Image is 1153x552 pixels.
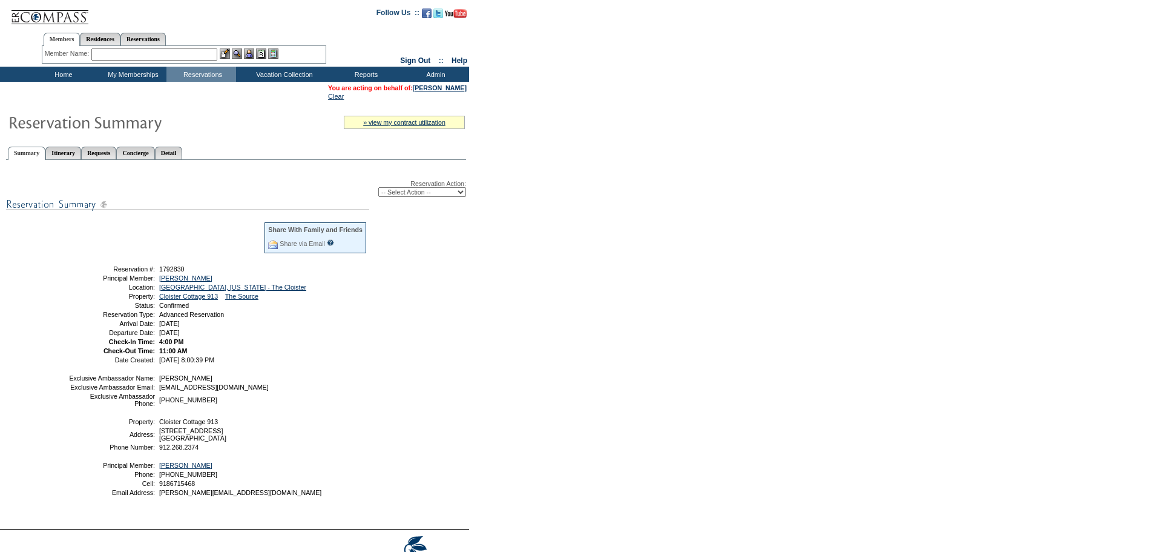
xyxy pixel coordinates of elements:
img: View [232,48,242,59]
strong: Check-In Time: [109,338,155,345]
td: Principal Member: [68,462,155,469]
a: Concierge [116,147,154,159]
span: [DATE] [159,329,180,336]
td: Address: [68,427,155,442]
span: [DATE] [159,320,180,327]
td: Reservation Type: [68,311,155,318]
td: Reservation #: [68,265,155,273]
img: Impersonate [244,48,254,59]
span: 1792830 [159,265,185,273]
td: Date Created: [68,356,155,364]
td: Reservations [166,67,236,82]
div: Share With Family and Friends [268,226,363,233]
a: Clear [328,93,344,100]
td: Cell: [68,480,155,487]
td: Vacation Collection [236,67,330,82]
td: Departure Date: [68,329,155,336]
td: Phone Number: [68,444,155,451]
span: [STREET_ADDRESS] [GEOGRAPHIC_DATA] [159,427,226,442]
td: Follow Us :: [376,7,419,22]
strong: Check-Out Time: [103,347,155,354]
td: Exclusive Ambassador Name: [68,374,155,382]
img: b_calculator.gif [268,48,278,59]
span: [PHONE_NUMBER] [159,471,217,478]
a: Sign Out [400,56,430,65]
a: Help [452,56,467,65]
img: Become our fan on Facebook [422,8,432,18]
td: Location: [68,284,155,291]
div: Member Name: [45,48,91,59]
a: Follow us on Twitter [433,12,443,19]
td: Arrival Date: [68,320,155,327]
span: 9186715468 [159,480,195,487]
span: [PERSON_NAME][EMAIL_ADDRESS][DOMAIN_NAME] [159,489,321,496]
a: [GEOGRAPHIC_DATA], [US_STATE] - The Cloister [159,284,306,291]
img: subTtlResSummary.gif [6,197,369,212]
a: Members [44,33,80,46]
div: Reservation Action: [6,180,466,197]
a: Requests [81,147,116,159]
a: Share via Email [280,240,325,247]
td: Exclusive Ambassador Email: [68,384,155,391]
td: Property: [68,293,155,300]
td: Admin [399,67,469,82]
a: Subscribe to our YouTube Channel [445,12,467,19]
a: Cloister Cottage 913 [159,293,218,300]
td: Phone: [68,471,155,478]
td: Email Address: [68,489,155,496]
td: Home [27,67,97,82]
span: [PERSON_NAME] [159,374,212,382]
span: 11:00 AM [159,347,187,354]
a: [PERSON_NAME] [413,84,467,91]
img: Reservaton Summary [8,110,250,134]
td: Exclusive Ambassador Phone: [68,393,155,407]
a: [PERSON_NAME] [159,462,212,469]
a: Summary [8,147,45,160]
td: Property: [68,418,155,425]
a: [PERSON_NAME] [159,274,212,282]
a: Itinerary [45,147,81,159]
td: Reports [330,67,399,82]
span: [EMAIL_ADDRESS][DOMAIN_NAME] [159,384,269,391]
span: :: [439,56,444,65]
a: Detail [155,147,183,159]
span: 4:00 PM [159,338,183,345]
img: Follow us on Twitter [433,8,443,18]
td: Status: [68,302,155,309]
img: Subscribe to our YouTube Channel [445,9,467,18]
td: Principal Member: [68,274,155,282]
img: Reservations [256,48,266,59]
span: Confirmed [159,302,189,309]
span: [PHONE_NUMBER] [159,396,217,404]
img: b_edit.gif [220,48,230,59]
td: My Memberships [97,67,166,82]
span: [DATE] 8:00:39 PM [159,356,214,364]
a: Become our fan on Facebook [422,12,432,19]
span: Cloister Cottage 913 [159,418,218,425]
span: Advanced Reservation [159,311,224,318]
span: 912.268.2374 [159,444,199,451]
a: Reservations [120,33,166,45]
a: The Source [225,293,258,300]
a: » view my contract utilization [363,119,445,126]
span: You are acting on behalf of: [328,84,467,91]
a: Residences [80,33,120,45]
input: What is this? [327,239,334,246]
